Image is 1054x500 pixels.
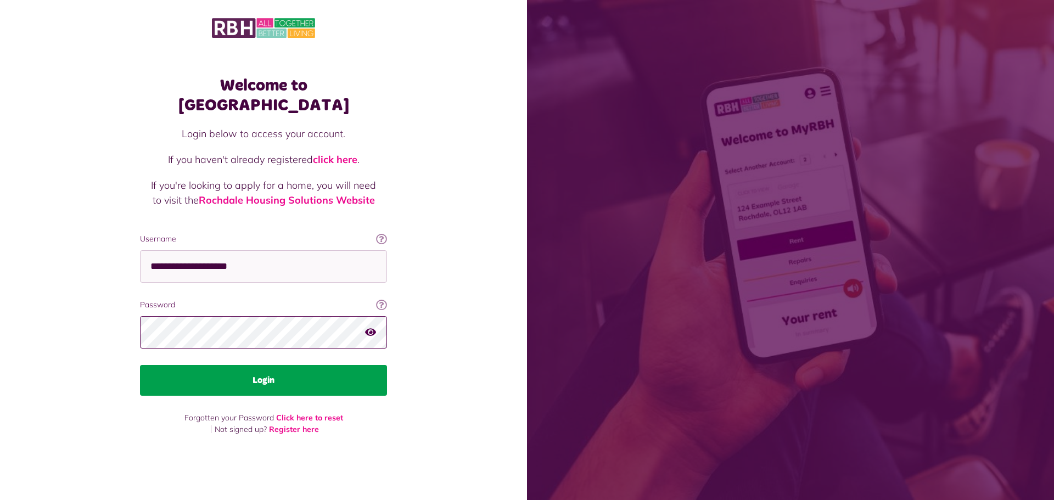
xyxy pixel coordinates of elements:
img: MyRBH [212,16,315,40]
a: click here [313,153,357,166]
h1: Welcome to [GEOGRAPHIC_DATA] [140,76,387,115]
a: Rochdale Housing Solutions Website [199,194,375,206]
a: Click here to reset [276,413,343,423]
a: Register here [269,424,319,434]
button: Login [140,365,387,396]
p: If you haven't already registered . [151,152,376,167]
span: Not signed up? [215,424,267,434]
label: Password [140,299,387,311]
span: Forgotten your Password [184,413,274,423]
p: Login below to access your account. [151,126,376,141]
label: Username [140,233,387,245]
p: If you're looking to apply for a home, you will need to visit the [151,178,376,207]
